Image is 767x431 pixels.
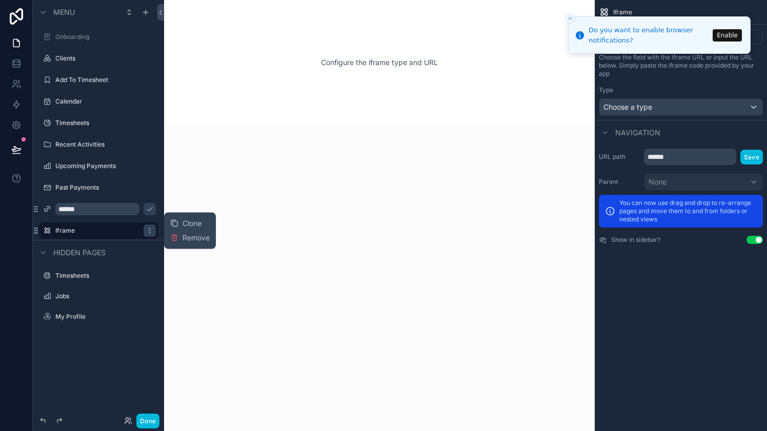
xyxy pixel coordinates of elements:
[55,162,152,170] label: Upcoming Payments
[603,102,652,111] span: Choose a type
[599,53,763,78] p: Choose the field with the iframe URL or input the URL below. Simply paste the iframe code provide...
[55,313,152,321] label: My Profile
[55,140,152,149] label: Recent Activities
[180,16,578,109] div: Configure the iframe type and URL
[644,173,763,191] button: None
[53,248,106,258] span: Hidden pages
[649,177,667,187] span: None
[170,233,210,243] button: Remove
[565,13,575,24] button: Close toast
[53,7,75,17] span: Menu
[713,29,742,42] button: Enable
[183,233,210,243] span: Remove
[599,178,640,186] label: Parent
[55,76,152,84] label: Add To Timesheet
[55,33,152,41] label: Onboarding
[740,150,763,165] button: Save
[136,414,159,428] button: Done
[170,218,210,229] button: Clone
[599,98,763,116] button: Choose a type
[55,119,152,127] label: Timesheets
[613,8,632,16] span: Iframe
[611,236,660,244] label: Show in sidebar?
[55,54,152,63] label: Clients
[183,218,201,229] span: Clone
[589,25,710,45] div: Do you want to enable browser notifications?
[599,86,613,94] label: Type
[615,128,660,138] span: Navigation
[55,227,137,235] label: Iframe
[619,199,757,223] p: You can now use drag and drop to re-arrange pages and move them to and from folders or nested views
[55,272,152,280] label: Timesheets
[599,153,640,161] label: URL path
[55,292,152,300] label: Jobs
[55,97,152,106] label: Calendar
[55,183,152,192] label: Past Payments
